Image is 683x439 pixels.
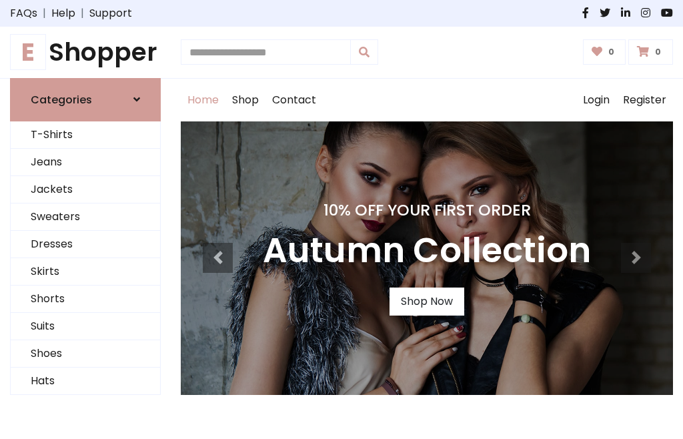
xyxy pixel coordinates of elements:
a: Jackets [11,176,160,203]
a: Login [576,79,616,121]
a: 0 [583,39,626,65]
a: T-Shirts [11,121,160,149]
a: Shorts [11,286,160,313]
h3: Autumn Collection [263,230,591,272]
a: Help [51,5,75,21]
a: 0 [628,39,673,65]
a: Home [181,79,225,121]
span: | [75,5,89,21]
a: EShopper [10,37,161,67]
a: Dresses [11,231,160,258]
a: Suits [11,313,160,340]
h4: 10% Off Your First Order [263,201,591,220]
a: Hats [11,368,160,395]
a: Shop Now [390,288,464,316]
a: Support [89,5,132,21]
a: Shop [225,79,265,121]
a: Categories [10,78,161,121]
a: Shoes [11,340,160,368]
a: FAQs [10,5,37,21]
a: Sweaters [11,203,160,231]
a: Register [616,79,673,121]
span: | [37,5,51,21]
h1: Shopper [10,37,161,67]
span: E [10,34,46,70]
a: Skirts [11,258,160,286]
a: Jeans [11,149,160,176]
a: Contact [265,79,323,121]
h6: Categories [31,93,92,106]
span: 0 [605,46,618,58]
span: 0 [652,46,664,58]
